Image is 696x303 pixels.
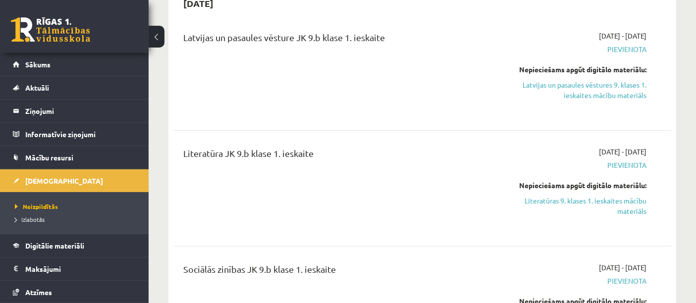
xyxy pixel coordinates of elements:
a: Izlabotās [15,215,139,224]
div: Literatūra JK 9.b klase 1. ieskaite [183,147,487,165]
legend: Ziņojumi [25,100,136,122]
a: Sākums [13,53,136,76]
a: Ziņojumi [13,100,136,122]
a: Mācību resursi [13,146,136,169]
span: Pievienota [502,44,646,54]
span: Mācību resursi [25,153,73,162]
span: [DEMOGRAPHIC_DATA] [25,176,103,185]
a: Informatīvie ziņojumi [13,123,136,146]
span: Atzīmes [25,288,52,297]
div: Nepieciešams apgūt digitālo materiālu: [502,180,646,191]
a: Latvijas un pasaules vēstures 9. klases 1. ieskaites mācību materiāls [502,80,646,101]
legend: Maksājumi [25,257,136,280]
a: Neizpildītās [15,202,139,211]
div: Nepieciešams apgūt digitālo materiālu: [502,64,646,75]
span: Neizpildītās [15,202,58,210]
a: Maksājumi [13,257,136,280]
a: [DEMOGRAPHIC_DATA] [13,169,136,192]
span: [DATE] - [DATE] [599,262,646,273]
a: Digitālie materiāli [13,234,136,257]
div: Sociālās zinības JK 9.b klase 1. ieskaite [183,262,487,281]
legend: Informatīvie ziņojumi [25,123,136,146]
a: Rīgas 1. Tālmācības vidusskola [11,17,90,42]
a: Literatūras 9. klases 1. ieskaites mācību materiāls [502,196,646,216]
span: [DATE] - [DATE] [599,147,646,157]
span: Izlabotās [15,215,45,223]
div: Latvijas un pasaules vēsture JK 9.b klase 1. ieskaite [183,31,487,49]
a: Aktuāli [13,76,136,99]
span: [DATE] - [DATE] [599,31,646,41]
span: Aktuāli [25,83,49,92]
span: Digitālie materiāli [25,241,84,250]
span: Sākums [25,60,51,69]
span: Pievienota [502,160,646,170]
span: Pievienota [502,276,646,286]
